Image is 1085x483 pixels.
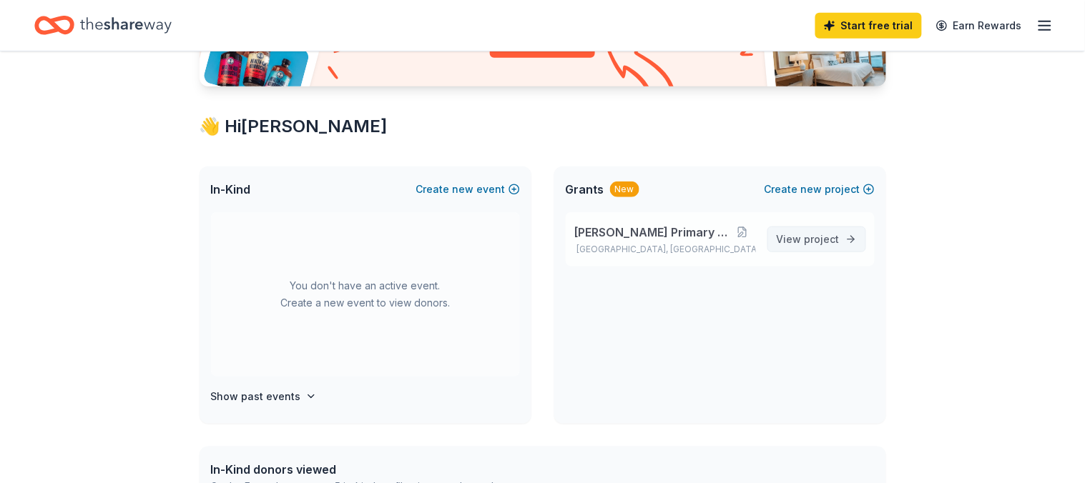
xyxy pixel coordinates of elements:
[610,181,639,197] div: New
[34,9,172,42] a: Home
[777,231,840,248] span: View
[211,212,520,377] div: You don't have an active event. Create a new event to view donors.
[801,181,823,198] span: new
[805,233,840,245] span: project
[607,44,678,97] img: Curvy arrow
[815,13,922,39] a: Start free trial
[211,461,500,478] div: In-Kind donors viewed
[453,181,474,198] span: new
[574,224,730,241] span: [PERSON_NAME] Primary PTA
[211,388,317,405] button: Show past events
[765,181,875,198] button: Createnewproject
[416,181,520,198] button: Createnewevent
[574,244,756,255] p: [GEOGRAPHIC_DATA], [GEOGRAPHIC_DATA]
[200,115,886,138] div: 👋 Hi [PERSON_NAME]
[566,181,604,198] span: Grants
[211,388,301,405] h4: Show past events
[211,181,251,198] span: In-Kind
[767,226,866,252] a: View project
[928,13,1031,39] a: Earn Rewards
